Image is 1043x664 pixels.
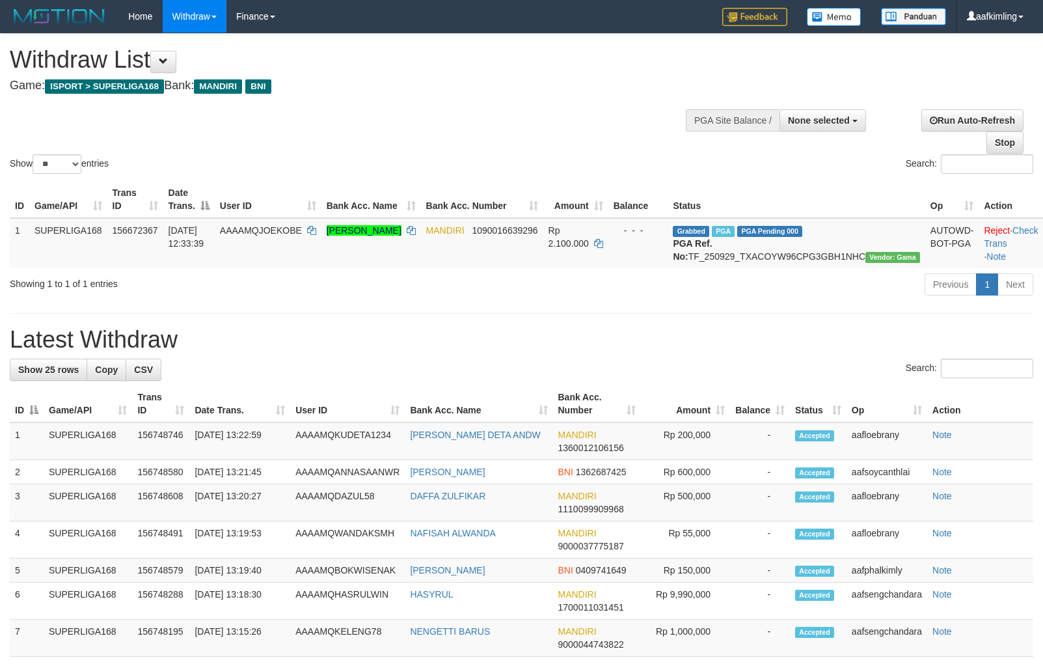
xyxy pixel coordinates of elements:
[132,583,189,620] td: 156748288
[979,218,1043,268] td: · ·
[984,225,1010,236] a: Reject
[984,225,1038,249] a: Check Trans
[95,365,118,375] span: Copy
[925,181,979,218] th: Op: activate to sort column ascending
[10,559,44,583] td: 5
[795,627,834,638] span: Accepted
[10,181,29,218] th: ID
[44,620,132,657] td: SUPERLIGA168
[558,528,597,538] span: MANDIRI
[925,273,977,296] a: Previous
[10,583,44,620] td: 6
[10,79,683,92] h4: Game: Bank:
[790,385,847,422] th: Status: activate to sort column ascending
[730,521,790,559] td: -
[194,79,242,94] span: MANDIRI
[807,8,861,26] img: Button%20Memo.svg
[189,385,290,422] th: Date Trans.: activate to sort column ascending
[932,467,952,477] a: Note
[132,385,189,422] th: Trans ID: activate to sort column ascending
[906,154,1033,174] label: Search:
[10,154,109,174] label: Show entries
[932,626,952,637] a: Note
[730,460,790,484] td: -
[558,467,573,477] span: BNI
[410,430,540,440] a: [PERSON_NAME] DETA ANDW
[421,181,543,218] th: Bank Acc. Number: activate to sort column ascending
[410,491,485,501] a: DAFFA ZULFIKAR
[979,181,1043,218] th: Action
[686,109,779,131] div: PGA Site Balance /
[906,359,1033,378] label: Search:
[847,583,927,620] td: aafsengchandara
[29,218,107,268] td: SUPERLIGA168
[941,154,1033,174] input: Search:
[795,590,834,601] span: Accepted
[290,620,405,657] td: AAAAMQKELENG78
[549,225,589,249] span: Rp 2.100.000
[608,181,668,218] th: Balance
[932,491,952,501] a: Note
[163,181,215,218] th: Date Trans.: activate to sort column descending
[220,225,302,236] span: AAAAMQJOEKOBE
[847,484,927,521] td: aafloebrany
[986,131,1023,154] a: Stop
[132,422,189,460] td: 156748746
[44,559,132,583] td: SUPERLIGA168
[44,583,132,620] td: SUPERLIGA168
[558,541,624,551] span: Copy 9000037775187 to clipboard
[10,47,683,73] h1: Withdraw List
[44,385,132,422] th: Game/API: activate to sort column ascending
[641,385,730,422] th: Amount: activate to sort column ascending
[668,218,925,268] td: TF_250929_TXACOYW96CPG3GBH1NHC
[795,566,834,577] span: Accepted
[558,602,624,613] span: Copy 1700011031451 to clipboard
[847,460,927,484] td: aafsoycanthlai
[29,181,107,218] th: Game/API: activate to sort column ascending
[410,626,490,637] a: NENGETTI BARUS
[132,559,189,583] td: 156748579
[553,385,641,422] th: Bank Acc. Number: activate to sort column ascending
[44,484,132,521] td: SUPERLIGA168
[472,225,537,236] span: Copy 1090016639296 to clipboard
[576,467,627,477] span: Copy 1362687425 to clipboard
[410,528,495,538] a: NAFISAH ALWANDA
[641,484,730,521] td: Rp 500,000
[290,559,405,583] td: AAAAMQBOKWISENAK
[847,385,927,422] th: Op: activate to sort column ascending
[730,484,790,521] td: -
[847,422,927,460] td: aafloebrany
[290,460,405,484] td: AAAAMQANNASAANWR
[795,529,834,540] span: Accepted
[107,181,163,218] th: Trans ID: activate to sort column ascending
[321,181,421,218] th: Bank Acc. Name: activate to sort column ascending
[327,225,401,236] a: [PERSON_NAME]
[941,359,1033,378] input: Search:
[132,620,189,657] td: 156748195
[290,385,405,422] th: User ID: activate to sort column ascending
[558,430,597,440] span: MANDIRI
[215,181,321,218] th: User ID: activate to sort column ascending
[847,620,927,657] td: aafsengchandara
[132,521,189,559] td: 156748491
[410,589,453,600] a: HASYRUL
[976,273,998,296] a: 1
[410,565,485,575] a: [PERSON_NAME]
[189,559,290,583] td: [DATE] 13:19:40
[558,504,624,514] span: Copy 1110099909968 to clipboard
[10,7,109,26] img: MOTION_logo.png
[865,252,920,263] span: Vendor URL: https://trx31.1velocity.biz
[126,359,161,381] a: CSV
[426,225,465,236] span: MANDIRI
[189,583,290,620] td: [DATE] 13:18:30
[932,528,952,538] a: Note
[673,238,712,262] b: PGA Ref. No:
[189,620,290,657] td: [DATE] 13:15:26
[113,225,158,236] span: 156672367
[712,226,735,237] span: Marked by aafsengchandara
[921,109,1023,131] a: Run Auto-Refresh
[847,559,927,583] td: aafphalkimly
[10,218,29,268] td: 1
[169,225,204,249] span: [DATE] 12:33:39
[10,385,44,422] th: ID: activate to sort column descending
